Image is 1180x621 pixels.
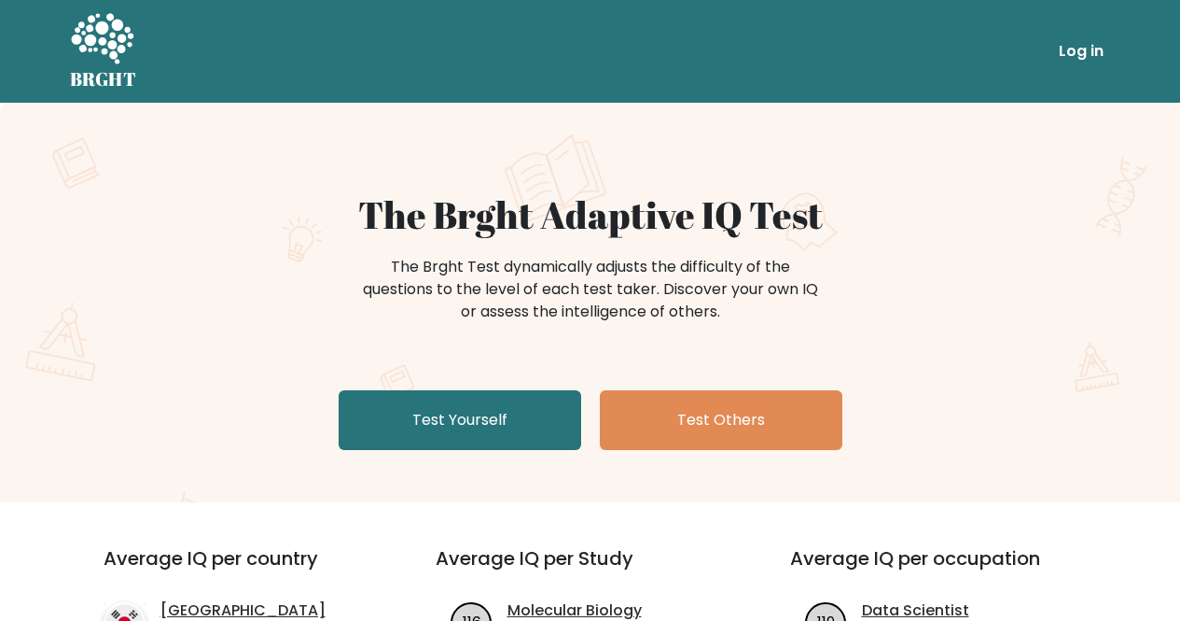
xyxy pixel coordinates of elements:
h3: Average IQ per Study [436,547,745,592]
h1: The Brght Adaptive IQ Test [135,192,1046,237]
h3: Average IQ per occupation [790,547,1100,592]
div: The Brght Test dynamically adjusts the difficulty of the questions to the level of each test take... [357,256,824,323]
h5: BRGHT [70,68,137,91]
a: Test Others [600,390,842,450]
h3: Average IQ per country [104,547,368,592]
a: BRGHT [70,7,137,95]
a: Test Yourself [339,390,581,450]
a: Log in [1051,33,1111,70]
